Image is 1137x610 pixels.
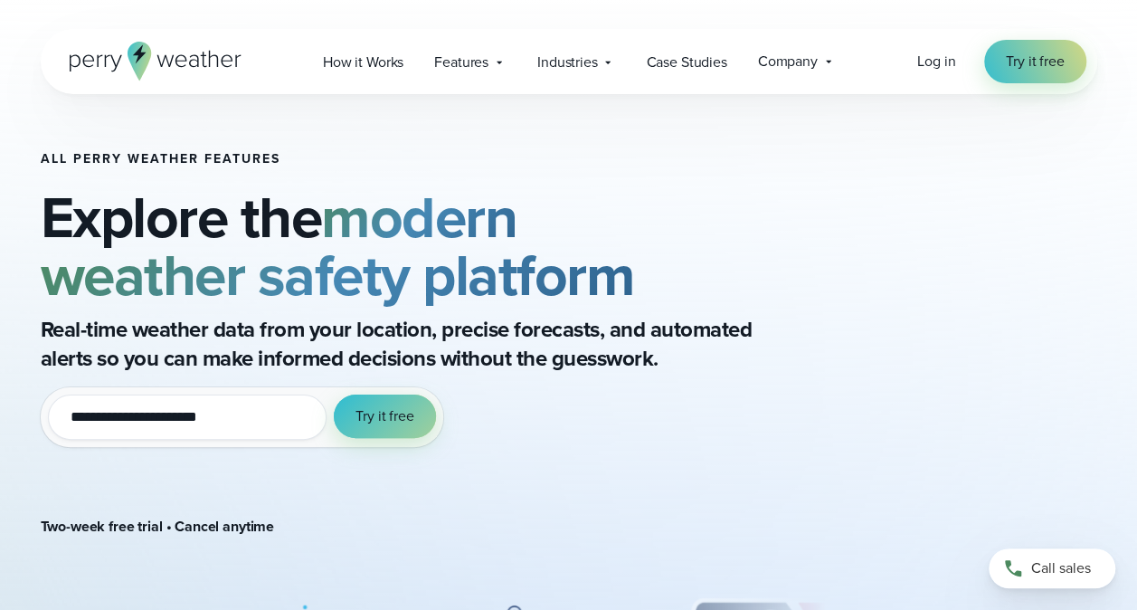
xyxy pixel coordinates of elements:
a: Log in [917,51,955,72]
a: Try it free [984,40,1085,83]
span: Try it free [1006,51,1064,72]
span: Features [434,52,488,73]
span: Company [758,51,818,72]
strong: modern weather safety platform [41,175,635,318]
p: Real-time weather data from your location, precise forecasts, and automated alerts so you can mak... [41,315,764,373]
a: Call sales [989,548,1115,588]
span: Industries [537,52,598,73]
span: Case Studies [646,52,726,73]
button: Try it free [334,395,435,438]
h2: Explore the [41,188,826,304]
h1: All Perry Weather Features [41,152,826,167]
a: How it Works [308,43,419,81]
span: How it Works [323,52,403,73]
strong: Two-week free trial • Cancel anytime [41,516,275,537]
a: Case Studies [630,43,742,81]
span: Log in [917,51,955,71]
span: Try it free [355,405,413,427]
span: Call sales [1031,558,1091,579]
